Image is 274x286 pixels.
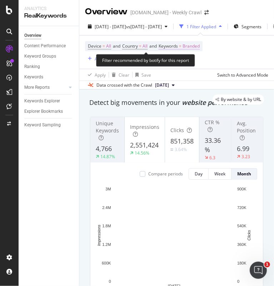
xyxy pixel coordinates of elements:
span: Clicks [170,127,184,134]
span: [DATE] - [DATE] [95,24,126,30]
text: 600K [102,261,111,265]
a: Content Performance [24,42,74,50]
span: vs [DATE] - [DATE] [126,24,162,30]
div: Day [195,171,203,177]
div: 3.23 [241,154,250,160]
span: Keywords [159,43,178,49]
iframe: Intercom live chat [250,262,267,279]
span: = [139,43,141,49]
div: Filter recommended by botify for this report [96,54,195,67]
span: CTR % [205,119,220,126]
div: Save [141,72,151,78]
button: Save [133,69,151,81]
span: All [143,41,148,51]
span: 6.99 [237,144,249,153]
text: 3M [105,187,111,191]
a: More Reports [24,84,67,91]
span: Branded [183,41,200,51]
a: Keyword Sampling [24,121,74,129]
a: Keyword Groups [24,53,74,60]
div: 14.56% [135,150,149,156]
text: 180K [237,261,246,265]
text: 900K [237,187,246,191]
text: 2.4M [102,205,111,210]
div: Keywords [24,73,43,81]
span: and [113,43,120,49]
div: Month [237,171,251,177]
button: Switch to Advanced Mode [214,69,268,81]
span: 33.36 % [205,136,221,154]
text: 360K [237,242,246,247]
div: Overview [24,32,41,39]
span: 851,358 [170,137,194,145]
button: Add Filter [85,54,114,63]
button: [DATE] [152,81,178,89]
span: = [179,43,181,49]
div: Week [214,171,225,177]
span: Unique Keywords [96,120,119,134]
div: 3.64% [175,146,187,152]
text: Clicks [247,230,251,241]
div: [DOMAIN_NAME] - Weekly Crawl [130,9,201,16]
span: 4,766 [96,144,112,153]
div: Add Filter [95,56,114,62]
div: Switch to Advanced Mode [217,72,268,78]
div: Content Performance [24,42,66,50]
a: Keywords [24,73,74,81]
div: Apply [95,72,106,78]
span: Avg. Position [237,120,256,134]
button: Apply [85,69,106,81]
div: RealKeywords [24,12,73,20]
a: Explorer Bookmarks [24,108,74,115]
span: Segments [241,24,261,30]
span: By website & by URL [221,97,261,102]
span: = [103,43,105,49]
div: Keywords Explorer [24,97,60,105]
div: More Reports [24,84,50,91]
span: Device [88,43,101,49]
button: Clear [109,69,129,81]
div: Keyword Sampling [24,121,61,129]
button: [DATE] - [DATE]vs[DATE] - [DATE] [85,21,170,32]
div: Clear [119,72,129,78]
span: Impressions [130,123,159,130]
a: Keywords Explorer [24,97,74,105]
button: Month [231,168,257,180]
span: 2025 Aug. 28th [155,82,169,88]
div: Explorer Bookmarks [24,108,63,115]
text: 540K [237,224,246,228]
div: arrow-right-arrow-left [204,10,209,15]
div: legacy label [213,94,264,105]
div: Ranking [24,63,40,71]
div: 1 Filter Applied [186,24,216,30]
div: Compare periods [148,171,183,177]
text: Impressions [97,224,101,246]
div: 6.3 [209,155,215,161]
span: Country [122,43,138,49]
a: Overview [24,32,74,39]
div: Analytics [24,6,73,12]
span: and [149,43,157,49]
button: Segments [231,21,264,32]
button: Day [189,168,209,180]
span: 1 [264,262,270,267]
div: 14.87% [100,154,115,160]
span: 2,551,424 [130,141,159,149]
text: 1.8M [102,224,111,228]
text: 0 [109,279,111,283]
span: All [106,41,111,51]
button: 1 Filter Applied [176,21,225,32]
div: Data crossed with the Crawl [96,82,152,88]
img: Equal [170,149,173,151]
button: Week [209,168,231,180]
div: Keyword Groups [24,53,56,60]
text: 0 [237,279,239,283]
text: 1.2M [102,242,111,247]
a: Ranking [24,63,74,71]
div: Overview [85,6,128,18]
text: 720K [237,205,246,210]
